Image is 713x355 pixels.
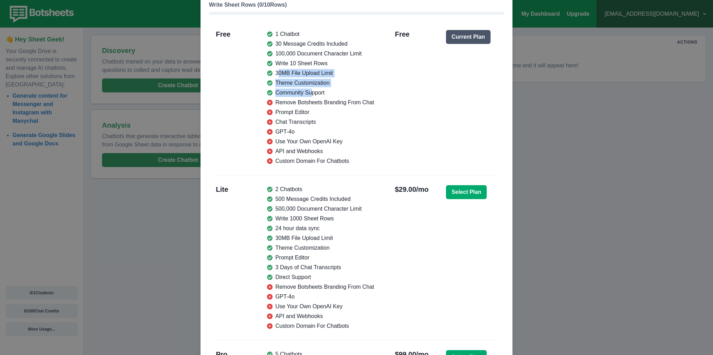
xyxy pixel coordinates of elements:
[267,69,374,77] li: 30MB File Upload Limit
[267,322,374,330] li: Custom Domain For Chatbots
[267,128,374,136] li: GPT-4o
[267,263,374,272] li: 3 Days of Chat Transcripts
[267,79,374,87] li: Theme Customization
[267,254,374,262] li: Prompt Editor
[267,98,374,107] li: Remove Botsheets Branding From Chat
[267,283,374,291] li: Remove Botsheets Branding From Chat
[446,185,487,199] button: Select Plan
[446,30,491,44] button: Current Plan
[267,214,374,223] li: Write 1000 Sheet Rows
[267,195,374,203] li: 500 Message Credits Included
[216,185,228,330] h2: Lite
[267,30,374,38] li: 1 Chatbot
[267,137,374,146] li: Use Your Own OpenAI Key
[267,118,374,126] li: Chat Transcripts
[395,30,409,165] h2: Free
[267,185,374,194] li: 2 Chatbots
[267,224,374,233] li: 24 hour data sync
[267,59,374,68] li: Write 10 Sheet Rows
[267,244,374,252] li: Theme Customization
[267,50,374,58] li: 100,000 Document Character Limit
[267,293,374,301] li: GPT-4o
[267,205,374,213] li: 500,000 Document Character Limit
[267,89,374,97] li: Community Support
[209,1,504,9] p: Write Sheet Rows ( 0 / 10 Rows)
[267,302,374,311] li: Use Your Own OpenAI Key
[395,185,429,330] h2: $29.00/mo
[267,234,374,242] li: 30MB File Upload Limit
[267,108,374,116] li: Prompt Editor
[267,273,374,281] li: Direct Support
[267,40,374,48] li: 30 Message Credits Included
[267,312,374,320] li: API and Webhooks
[267,157,374,165] li: Custom Domain For Chatbots
[267,147,374,156] li: API and Webhooks
[216,30,230,165] h2: Free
